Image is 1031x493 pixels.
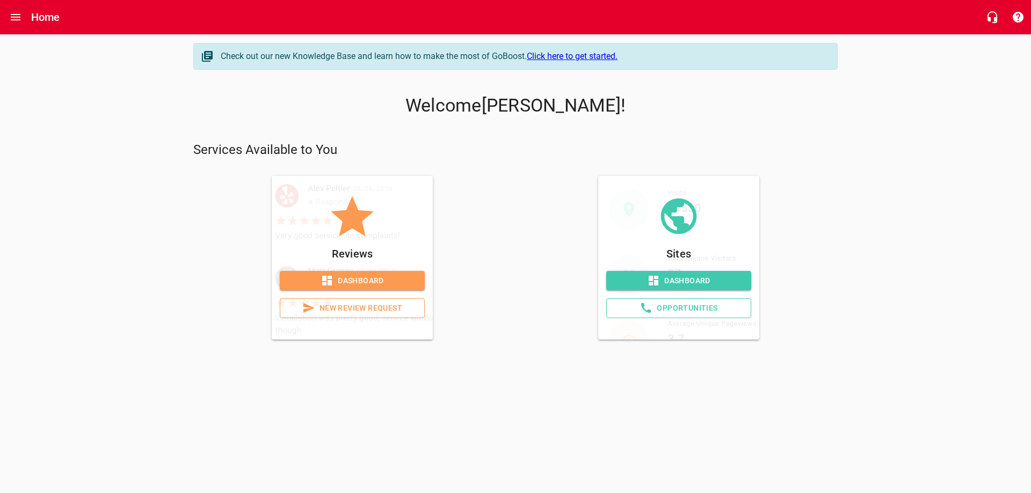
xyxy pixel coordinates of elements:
[979,4,1005,30] button: Live Chat
[615,274,743,288] span: Dashboard
[1005,4,1031,30] button: Support Portal
[3,4,28,30] button: Open drawer
[289,301,416,315] span: New Review Request
[615,301,742,315] span: Opportunities
[606,245,751,262] p: Sites
[606,298,751,318] a: Opportunities
[288,274,416,288] span: Dashboard
[280,298,425,318] a: New Review Request
[280,271,425,291] a: Dashboard
[606,271,751,291] a: Dashboard
[221,50,826,63] div: Check out our new Knowledge Base and learn how to make the most of GoBoost.
[31,9,60,26] h6: Home
[193,95,838,116] p: Welcome [PERSON_NAME] !
[193,142,838,159] p: Services Available to You
[527,51,618,61] a: Click here to get started.
[280,245,425,262] p: Reviews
